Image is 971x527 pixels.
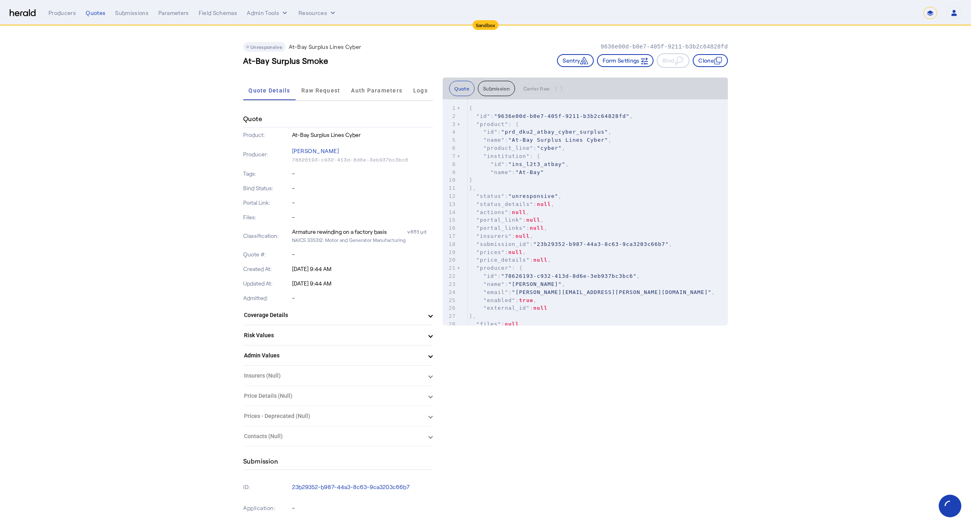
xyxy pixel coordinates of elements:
span: : , [469,161,569,167]
span: Quote Details [248,88,290,93]
div: 10 [443,176,457,184]
p: [PERSON_NAME] [292,145,433,157]
p: Updated At: [243,279,290,288]
span: "enabled" [483,297,515,303]
span: : { [469,153,540,159]
span: : , [469,225,547,231]
p: Quote #: [243,250,290,258]
p: 9636e00d-b0e7-405f-9211-b3b2c64828fd [601,43,728,51]
span: "name" [483,137,505,143]
span: : , [469,129,612,135]
span: null [505,321,519,327]
div: Armature rewinding on a factory basis [292,228,387,236]
span: : , [469,289,715,295]
span: "product_line" [483,145,534,151]
span: "unresponsive" [509,193,559,199]
span: : { [469,121,519,127]
span: }, [469,313,476,319]
div: Quotes [86,9,105,17]
button: Bind [657,53,689,68]
div: Producers [48,9,76,17]
span: "portal_link" [476,217,523,223]
div: 4 [443,128,457,136]
p: Admitted: [243,294,290,302]
span: Auth Parameters [351,88,402,93]
button: Form Settings [597,54,654,67]
span: } [469,177,473,183]
span: Unresponsive [250,44,282,50]
span: "email" [483,289,509,295]
span: : , [469,233,533,239]
span: "id" [476,113,490,119]
div: 24 [443,288,457,296]
p: [DATE] 9:44 AM [292,265,433,273]
button: Quote [449,81,475,96]
span: "name" [490,169,512,175]
mat-expansion-panel-header: Coverage Details [243,305,433,325]
span: "actions" [476,209,508,215]
img: Herald Logo [10,9,36,17]
div: Submissions [115,9,149,17]
p: Classification: [243,232,290,240]
div: 8 [443,160,457,168]
h4: Quote [243,114,262,124]
div: 13 [443,200,457,208]
span: "id" [483,273,498,279]
p: - [292,504,433,512]
span: : { [469,265,523,271]
div: Sandbox [473,20,499,30]
div: 3 [443,120,457,128]
span: null [512,209,526,215]
div: 28 [443,320,457,328]
span: "At-Bay Surplus Lines Cyber" [509,137,608,143]
span: : , [469,249,526,255]
span: "status" [476,193,505,199]
p: At-Bay Surplus Lines Cyber [289,43,361,51]
div: 15 [443,216,457,224]
span: : , [469,241,672,247]
span: : , [469,217,544,223]
div: 21 [443,264,457,272]
button: Carrier Raw [518,81,568,96]
div: 25 [443,296,457,304]
p: 23b29352-b987-44a3-8c63-9ca3203c66b7 [292,483,433,491]
p: NAICS 335312: Motor and Generator Manufacturing [292,236,433,244]
span: Carrier Raw [523,86,550,91]
button: Clone [693,54,728,67]
span: "23b29352-b987-44a3-8c63-9ca3203c66b7" [533,241,668,247]
mat-expansion-panel-header: Risk Values [243,325,433,345]
p: - [292,250,433,258]
button: internal dropdown menu [247,9,289,17]
span: Raw Request [301,88,340,93]
div: Field Schemas [199,9,237,17]
div: 9 [443,168,457,176]
span: : , [469,193,562,199]
p: [DATE] 9:44 AM [292,279,433,288]
span: null [533,257,547,263]
div: 18 [443,240,457,248]
div: 6 [443,144,457,152]
span: "insurers" [476,233,512,239]
span: "ins_l2t3_atbay" [509,161,565,167]
div: 20 [443,256,457,264]
p: - [292,213,433,221]
div: 16 [443,224,457,232]
span: "name" [483,281,505,287]
span: : , [469,209,530,215]
p: Tags: [243,170,290,178]
div: v851yd [407,228,433,236]
div: 19 [443,248,457,256]
span: "cyber" [537,145,562,151]
p: Files: [243,213,290,221]
span: "prd_dku2_atbay_cyber_surplus" [501,129,608,135]
span: null [533,305,547,311]
p: - [292,199,433,207]
span: : , [469,281,565,287]
p: Product: [243,131,290,139]
div: 26 [443,304,457,312]
button: Resources dropdown menu [298,9,337,17]
div: 7 [443,152,457,160]
mat-panel-title: Risk Values [244,331,422,340]
span: : , [469,257,551,263]
span: "price_details" [476,257,530,263]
